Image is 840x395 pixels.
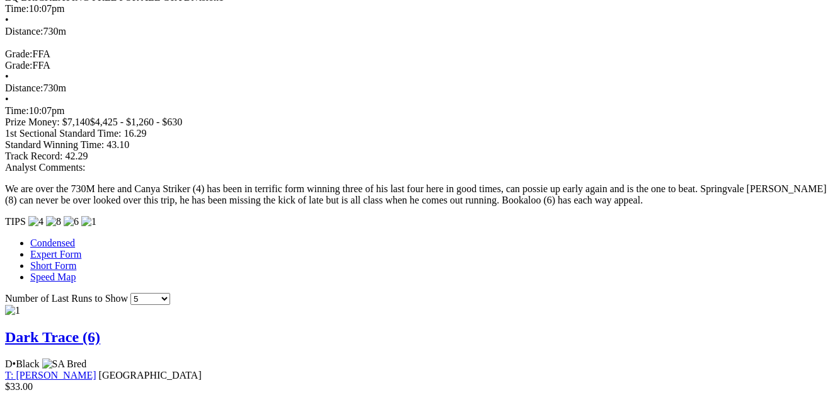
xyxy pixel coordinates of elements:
img: 8 [46,216,61,227]
span: $4,425 - $1,260 - $630 [90,117,183,127]
span: TIPS [5,216,26,227]
img: 1 [5,305,20,316]
a: Condensed [30,238,75,248]
div: Prize Money: $7,140 [5,117,835,128]
a: T: [PERSON_NAME] [5,370,96,381]
span: 42.29 [65,151,88,161]
img: SA Bred [42,358,87,370]
img: 6 [64,216,79,227]
span: Distance: [5,26,43,37]
span: [GEOGRAPHIC_DATA] [99,370,202,381]
a: Dark Trace (6) [5,329,100,345]
a: Short Form [30,260,76,271]
div: 730m [5,26,835,37]
span: • [5,14,9,25]
span: Standard Winning Time: [5,139,104,150]
div: FFA [5,60,835,71]
span: Time: [5,105,29,116]
img: 4 [28,216,43,227]
span: • [5,71,9,82]
span: $33.00 [5,381,33,392]
span: • [5,94,9,105]
span: 16.29 [124,128,146,139]
img: 1 [81,216,96,227]
div: 10:07pm [5,105,835,117]
span: 43.10 [106,139,129,150]
span: Time: [5,3,29,14]
span: • [13,358,16,369]
a: Speed Map [30,272,76,282]
div: FFA [5,49,835,60]
span: Grade: [5,60,33,71]
a: Expert Form [30,249,81,260]
span: Track Record: [5,151,62,161]
div: 730m [5,83,835,94]
span: Number of Last Runs to Show [5,293,128,304]
span: Distance: [5,83,43,93]
p: We are over the 730M here and Canya Striker (4) has been in terrific form winning three of his la... [5,183,835,206]
span: D Black [5,358,40,369]
span: 1st Sectional Standard Time: [5,128,121,139]
span: Grade: [5,49,33,59]
div: 10:07pm [5,3,835,14]
span: Analyst Comments: [5,162,86,173]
